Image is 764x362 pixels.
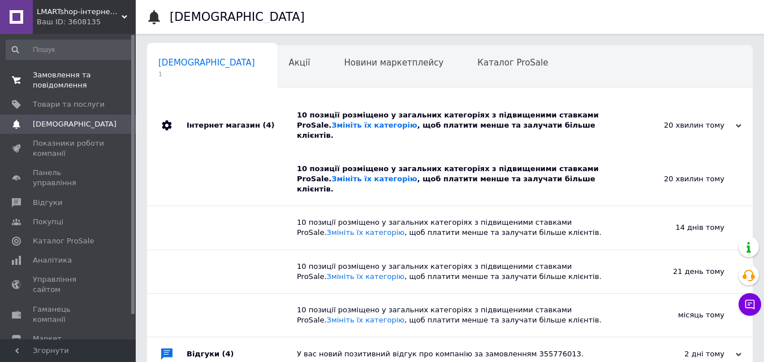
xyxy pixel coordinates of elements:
[331,175,417,183] a: Змініть їх категорію
[611,152,753,206] div: 20 хвилин тому
[611,250,753,293] div: 21 день тому
[33,274,105,295] span: Управління сайтом
[158,70,255,78] span: 1
[158,58,255,68] span: [DEMOGRAPHIC_DATA]
[33,255,72,265] span: Аналітика
[611,294,753,337] div: місяць тому
[33,198,62,208] span: Відгуки
[327,316,405,324] a: Змініть їх категорію
[33,70,105,90] span: Замовлення та повідомлення
[297,305,611,325] div: 10 позиції розміщено у загальних категоріях з підвищеними ставками ProSale. , щоб платити менше т...
[33,99,105,110] span: Товари та послуги
[33,168,105,188] span: Панель управління
[628,349,741,359] div: 2 дні тому
[739,293,761,316] button: Чат з покупцем
[289,58,310,68] span: Акції
[344,58,443,68] span: Новини маркетплейсу
[170,10,305,24] h1: [DEMOGRAPHIC_DATA]
[37,7,122,17] span: LMARTshop-iнтернет-магазин
[297,217,611,238] div: 10 позиції розміщено у загальних категоріях з підвищеними ставками ProSale. , щоб платити менше т...
[222,350,234,358] span: (4)
[33,217,63,227] span: Покупці
[33,334,62,344] span: Маркет
[6,40,133,60] input: Пошук
[33,119,116,129] span: [DEMOGRAPHIC_DATA]
[331,121,417,129] a: Змініть їх категорію
[33,236,94,246] span: Каталог ProSale
[33,304,105,325] span: Гаманець компанії
[297,261,611,282] div: 10 позиції розміщено у загальних категоріях з підвищеними ставками ProSale. , щоб платити менше т...
[37,17,136,27] div: Ваш ID: 3608135
[327,272,405,281] a: Змініть їх категорію
[297,164,611,195] div: 10 позиції розміщено у загальних категоріях з підвищеними ставками ProSale. , щоб платити менше т...
[611,206,753,249] div: 14 днів тому
[628,120,741,130] div: 20 хвилин тому
[33,138,105,159] span: Показники роботи компанії
[477,58,548,68] span: Каталог ProSale
[327,228,405,237] a: Змініть їх категорію
[187,99,297,152] div: Інтернет магазин
[297,349,628,359] div: У вас новий позитивний відгук про компанію за замовленням 355776013.
[297,110,628,141] div: 10 позиції розміщено у загальних категоріях з підвищеними ставками ProSale. , щоб платити менше т...
[262,121,274,129] span: (4)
